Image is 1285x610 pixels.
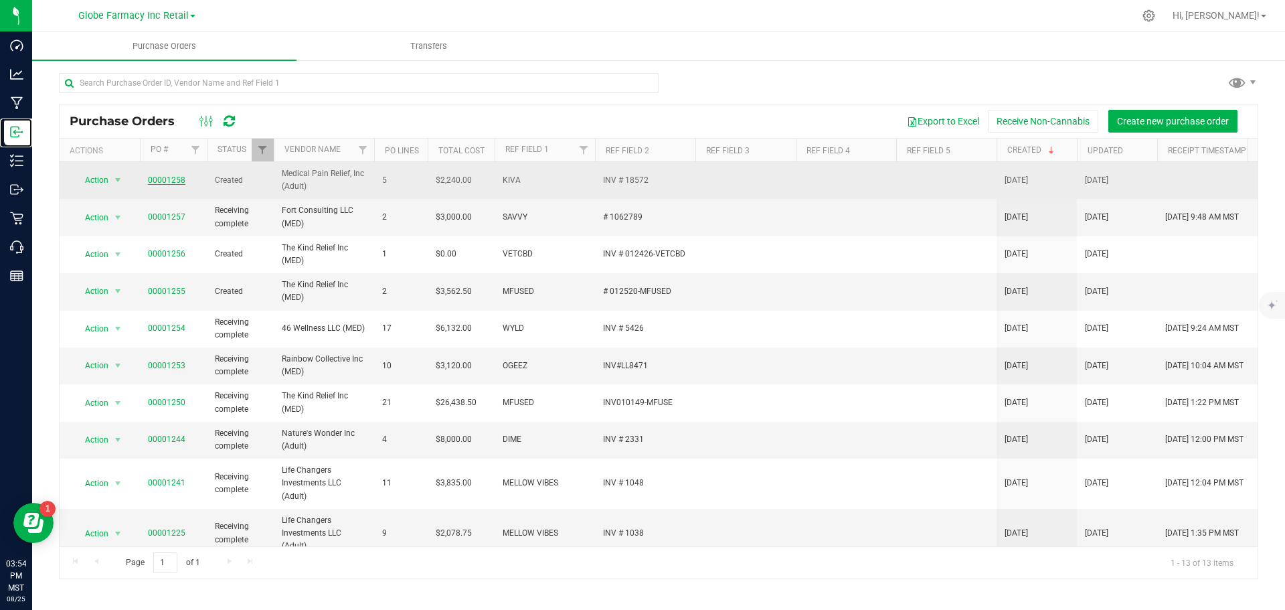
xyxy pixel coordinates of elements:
span: Life Changers Investments LLC (Adult) [282,514,366,553]
span: [DATE] [1005,477,1028,489]
span: Hi, [PERSON_NAME]! [1173,10,1260,21]
a: 00001254 [148,323,185,333]
a: 00001244 [148,435,185,444]
span: WYLD [503,322,587,335]
span: 10 [382,360,420,372]
span: select [110,171,126,189]
span: Action [73,208,109,227]
span: [DATE] 9:24 AM MST [1165,322,1239,335]
span: Rainbow Collective Inc (MED) [282,353,366,378]
span: select [110,208,126,227]
span: INV # 5426 [603,322,687,335]
span: select [110,282,126,301]
span: 9 [382,527,420,540]
span: 5 [382,174,420,187]
span: [DATE] [1085,396,1108,409]
span: INV # 1038 [603,527,687,540]
span: 11 [382,477,420,489]
a: PO Lines [385,146,419,155]
span: $26,438.50 [436,396,477,409]
span: [DATE] [1085,285,1108,298]
span: MFUSED [503,285,587,298]
span: Receiving complete [215,427,266,453]
a: 00001253 [148,361,185,370]
span: [DATE] [1005,211,1028,224]
span: [DATE] [1005,360,1028,372]
span: INV#LL8471 [603,360,687,372]
a: Created [1007,145,1057,155]
span: $2,240.00 [436,174,472,187]
span: select [110,474,126,493]
span: INV # 18572 [603,174,687,187]
span: INV # 2331 [603,433,687,446]
span: [DATE] [1085,433,1108,446]
span: VETCBD [503,248,587,260]
inline-svg: Analytics [10,68,23,81]
span: [DATE] [1005,322,1028,335]
span: [DATE] 12:00 PM MST [1165,433,1244,446]
span: Action [73,245,109,264]
span: OGEEZ [503,360,587,372]
a: Receipt Timestamp [1168,146,1246,155]
a: Ref Field 2 [606,146,649,155]
span: INV # 1048 [603,477,687,489]
a: PO # [151,145,168,154]
iframe: Resource center unread badge [39,501,56,517]
span: [DATE] 10:04 AM MST [1165,360,1244,372]
a: Transfers [296,32,561,60]
a: Filter [573,139,595,161]
span: Receiving complete [215,204,266,230]
span: 46 Wellness LLC (MED) [282,322,366,335]
span: Life Changers Investments LLC (Adult) [282,464,366,503]
span: 2 [382,211,420,224]
span: [DATE] [1005,248,1028,260]
span: MFUSED [503,396,587,409]
button: Create new purchase order [1108,110,1237,133]
span: $8,000.00 [436,433,472,446]
span: DIME [503,433,587,446]
span: Receiving complete [215,316,266,341]
inline-svg: Inventory [10,154,23,167]
a: Filter [252,139,274,161]
span: [DATE] [1085,322,1108,335]
a: Purchase Orders [32,32,296,60]
span: Action [73,171,109,189]
span: select [110,431,126,449]
inline-svg: Outbound [10,183,23,196]
span: [DATE] [1005,527,1028,540]
span: [DATE] [1005,285,1028,298]
span: [DATE] [1085,174,1108,187]
span: select [110,524,126,543]
a: Updated [1088,146,1123,155]
span: select [110,319,126,338]
span: Receiving complete [215,471,266,496]
span: select [110,394,126,412]
span: Receiving complete [215,390,266,415]
span: INV # 012426-VETCBD [603,248,687,260]
span: [DATE] [1085,527,1108,540]
span: 4 [382,433,420,446]
span: Action [73,356,109,375]
span: 17 [382,322,420,335]
span: $2,078.75 [436,527,472,540]
span: select [110,245,126,264]
span: Create new purchase order [1117,116,1229,127]
inline-svg: Retail [10,212,23,225]
span: Receiving complete [215,353,266,378]
span: [DATE] 12:04 PM MST [1165,477,1244,489]
a: Ref Field 4 [806,146,850,155]
a: Filter [185,139,207,161]
a: Ref Field 5 [907,146,950,155]
span: Action [73,524,109,543]
span: 21 [382,396,420,409]
span: [DATE] [1005,396,1028,409]
a: 00001225 [148,528,185,538]
a: 00001241 [148,478,185,487]
span: The Kind Relief Inc (MED) [282,390,366,415]
span: Created [215,248,266,260]
span: [DATE] [1005,174,1028,187]
span: [DATE] 9:48 AM MST [1165,211,1239,224]
span: 2 [382,285,420,298]
a: Vendor Name [284,145,341,154]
